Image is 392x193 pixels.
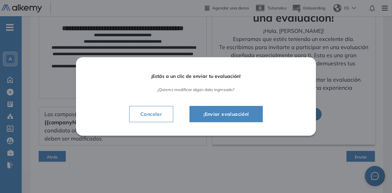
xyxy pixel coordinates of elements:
[135,110,168,118] span: Cancelar
[198,110,254,118] span: ¡Enviar evaluación!
[129,106,173,122] button: Cancelar
[95,87,297,92] span: ¿Quieres modificar algún dato ingresado?
[190,106,263,122] button: ¡Enviar evaluación!
[95,73,297,79] span: ¡Estás a un clic de enviar tu evaluación!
